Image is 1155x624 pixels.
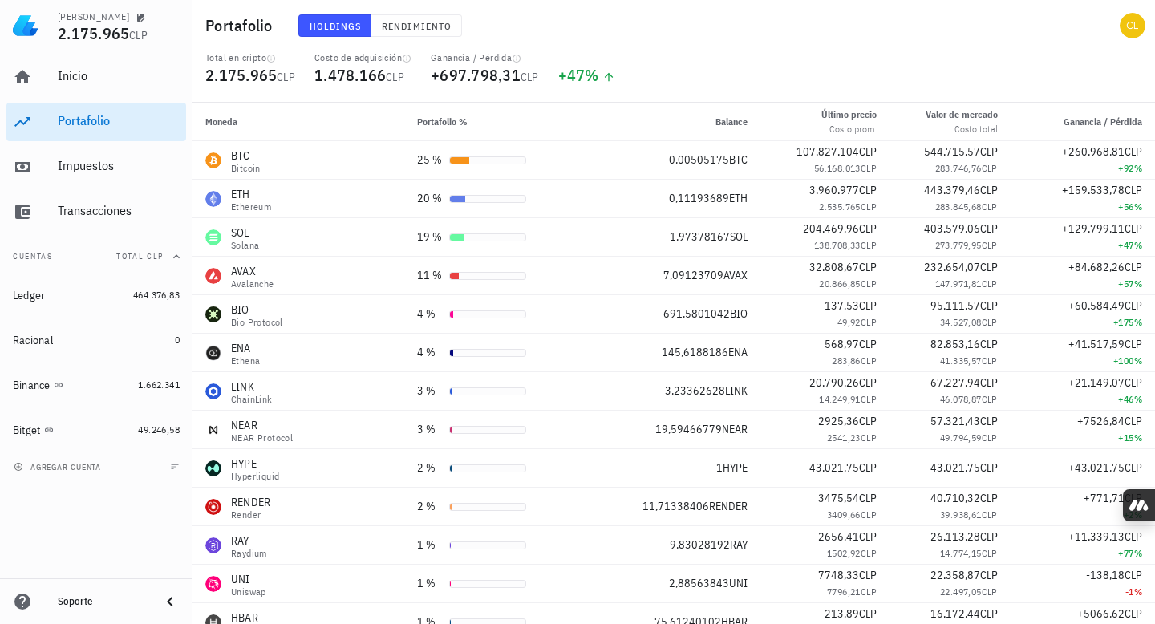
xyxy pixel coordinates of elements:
span: 283.845,68 [935,201,982,213]
span: CLP [982,355,998,367]
span: CLP [980,144,998,159]
button: CuentasTotal CLP [6,237,186,276]
span: AVAX [723,268,748,282]
span: 2.535.765 [819,201,861,213]
span: +260.968,81 [1062,144,1125,159]
div: Soporte [58,595,148,608]
div: Raydium [231,549,267,558]
span: 43.021,75 [809,460,859,475]
span: % [1134,547,1142,559]
span: CLP [980,183,998,197]
span: 2541,23 [827,432,861,444]
span: 0,00505175 [669,152,729,167]
div: Impuestos [58,158,180,173]
span: UNI [729,576,748,590]
div: Inicio [58,68,180,83]
span: Portafolio % [417,115,468,128]
div: Costo total [926,122,998,136]
div: Solana [231,241,259,250]
span: % [1134,586,1142,598]
span: CLP [1125,568,1142,582]
span: CLP [1125,221,1142,236]
span: LINK [725,383,748,398]
span: Balance [715,115,748,128]
span: CLP [982,316,998,328]
span: +84.682,26 [1068,260,1125,274]
span: CLP [980,491,998,505]
span: 568,97 [825,337,859,351]
span: +697.798,31 [431,64,521,86]
span: 11,71338406 [642,499,709,513]
a: Bitget 49.246,58 [6,411,186,449]
div: Último precio [821,107,877,122]
span: 283,86 [832,355,860,367]
div: +57 [1023,276,1142,292]
div: BTC-icon [205,152,221,168]
span: 26.113,28 [930,529,980,544]
span: 3.960.977 [809,183,859,197]
th: Portafolio %: Sin ordenar. Pulse para ordenar de forma ascendente. [404,103,568,141]
span: CLP [861,355,877,367]
div: ENA [231,340,260,356]
span: BTC [729,152,748,167]
div: RENDER [231,494,271,510]
span: 49.246,58 [138,423,180,436]
span: % [1134,239,1142,251]
div: HYPE-icon [205,460,221,476]
div: AVAX [231,263,274,279]
span: CLP [859,260,877,274]
span: 403.579,06 [924,221,980,236]
span: 213,89 [825,606,859,621]
span: CLP [859,144,877,159]
button: Rendimiento [371,14,462,37]
span: CLP [859,491,877,505]
span: +41.517,59 [1068,337,1125,351]
div: NEAR Protocol [231,433,293,443]
span: CLP [861,162,877,174]
div: +175 [1023,314,1142,330]
div: Costo prom. [821,122,877,136]
div: BIO-icon [205,306,221,322]
span: % [1134,432,1142,444]
span: CLP [982,509,998,521]
div: avatar [1120,13,1145,38]
span: ETH [729,191,748,205]
span: CLP [980,568,998,582]
span: CLP [1125,337,1142,351]
span: CLP [982,162,998,174]
div: RAY [231,533,267,549]
div: 2 % [417,498,443,515]
div: SOL-icon [205,229,221,245]
div: -1 [1023,584,1142,600]
span: +5066,62 [1077,606,1125,621]
div: Total en cripto [205,51,295,64]
a: Binance 1.662.341 [6,366,186,404]
button: agregar cuenta [10,459,108,475]
div: HYPE [231,456,279,472]
span: 19,59466779 [655,422,722,436]
span: CLP [859,298,877,313]
span: 67.227,94 [930,375,980,390]
div: 19 % [417,229,443,245]
span: 1502,92 [827,547,861,559]
div: ChainLink [231,395,273,404]
span: 43.021,75 [930,460,980,475]
span: CLP [861,509,877,521]
span: 3475,54 [818,491,859,505]
span: 145,6188186 [662,345,728,359]
a: Impuestos [6,148,186,186]
span: 95.111,57 [930,298,980,313]
span: +21.149,07 [1068,375,1125,390]
span: 22.358,87 [930,568,980,582]
span: RAY [730,537,748,552]
div: 3 % [417,421,443,438]
span: HYPE [723,460,748,475]
div: Render [231,510,271,520]
div: Portafolio [58,113,180,128]
span: CLP [861,432,877,444]
span: 7,09123709 [663,268,723,282]
span: CLP [861,547,877,559]
span: 7796,21 [827,586,861,598]
div: Binance [13,379,51,392]
span: CLP [980,606,998,621]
